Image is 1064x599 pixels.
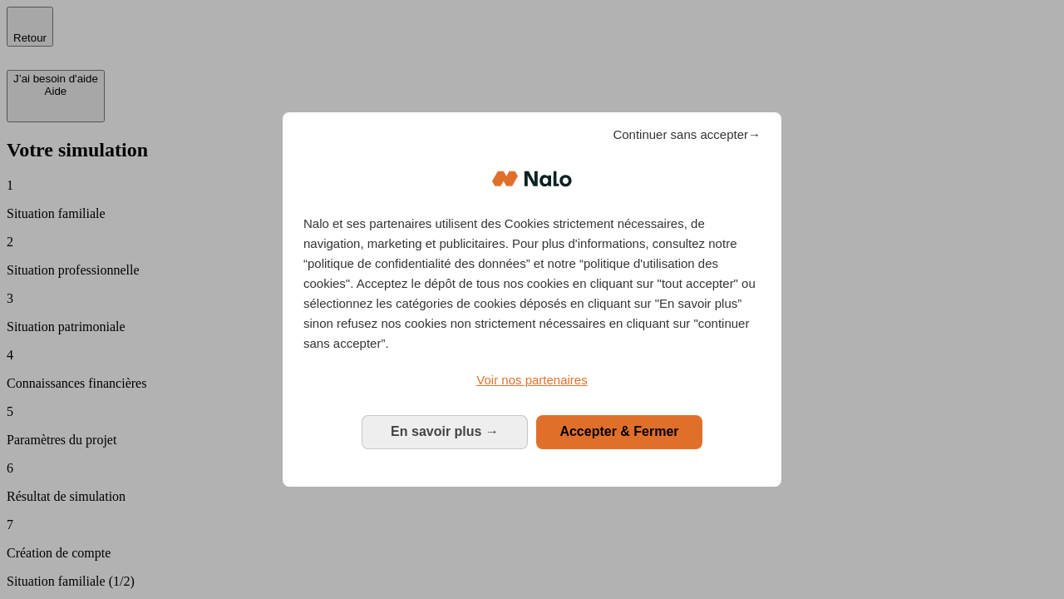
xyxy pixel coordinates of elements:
span: En savoir plus → [391,424,499,438]
button: Accepter & Fermer: Accepter notre traitement des données et fermer [536,415,702,448]
a: Voir nos partenaires [303,370,761,390]
span: Voir nos partenaires [476,373,587,387]
span: Accepter & Fermer [559,424,678,438]
button: En savoir plus: Configurer vos consentements [362,415,528,448]
p: Nalo et ses partenaires utilisent des Cookies strictement nécessaires, de navigation, marketing e... [303,214,761,354]
span: Continuer sans accepter→ [613,125,761,145]
img: Logo [492,154,572,204]
div: Bienvenue chez Nalo Gestion du consentement [283,112,781,486]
